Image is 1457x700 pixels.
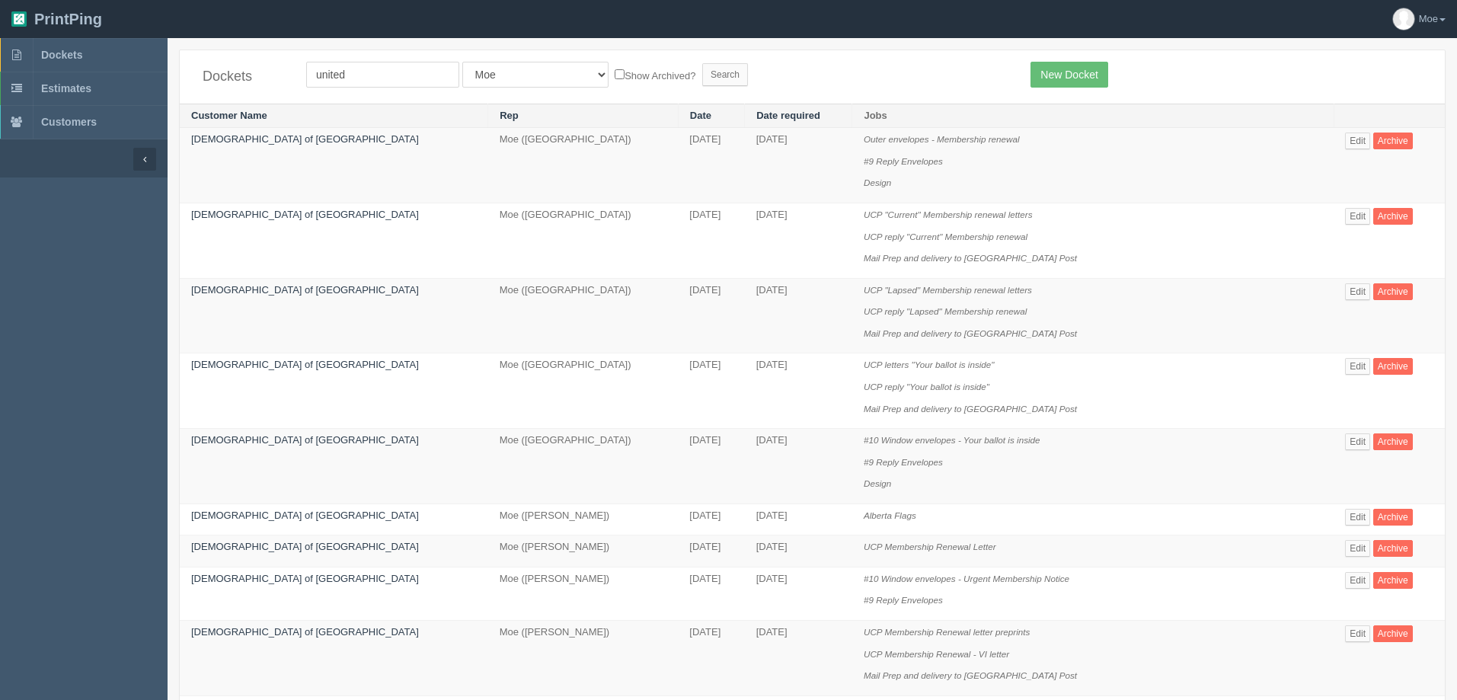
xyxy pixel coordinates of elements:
[864,177,891,187] i: Design
[1345,509,1370,526] a: Edit
[488,621,679,696] td: Moe ([PERSON_NAME])
[678,621,744,696] td: [DATE]
[745,128,852,203] td: [DATE]
[1030,62,1107,88] a: New Docket
[1373,509,1413,526] a: Archive
[1345,283,1370,300] a: Edit
[864,232,1027,241] i: UCP reply "Current" Membership renewal
[1373,133,1413,149] a: Archive
[864,360,995,369] i: UCP letters "Your ballot is inside"
[488,567,679,620] td: Moe ([PERSON_NAME])
[11,11,27,27] img: logo-3e63b451c926e2ac314895c53de4908e5d424f24456219fb08d385ab2e579770.png
[864,595,943,605] i: #9 Reply Envelopes
[1373,433,1413,450] a: Archive
[1345,133,1370,149] a: Edit
[745,503,852,535] td: [DATE]
[306,62,459,88] input: Customer Name
[1373,208,1413,225] a: Archive
[191,359,419,370] a: [DEMOGRAPHIC_DATA] of [GEOGRAPHIC_DATA]
[864,457,943,467] i: #9 Reply Envelopes
[191,626,419,638] a: [DEMOGRAPHIC_DATA] of [GEOGRAPHIC_DATA]
[864,510,916,520] i: Alberta Flags
[191,284,419,296] a: [DEMOGRAPHIC_DATA] of [GEOGRAPHIC_DATA]
[615,69,625,79] input: Show Archived?
[191,573,419,584] a: [DEMOGRAPHIC_DATA] of [GEOGRAPHIC_DATA]
[615,66,695,84] label: Show Archived?
[678,429,744,504] td: [DATE]
[1373,358,1413,375] a: Archive
[203,69,283,85] h4: Dockets
[864,209,1033,219] i: UCP "Current" Membership renewal letters
[678,567,744,620] td: [DATE]
[864,670,1077,680] i: Mail Prep and delivery to [GEOGRAPHIC_DATA] Post
[1373,625,1413,642] a: Archive
[745,621,852,696] td: [DATE]
[678,535,744,567] td: [DATE]
[678,278,744,353] td: [DATE]
[852,104,1334,128] th: Jobs
[864,404,1077,414] i: Mail Prep and delivery to [GEOGRAPHIC_DATA] Post
[678,503,744,535] td: [DATE]
[864,542,996,551] i: UCP Membership Renewal Letter
[1393,8,1414,30] img: avatar_default-7531ab5dedf162e01f1e0bb0964e6a185e93c5c22dfe317fb01d7f8cd2b1632c.jpg
[864,134,1020,144] i: Outer envelopes - Membership renewal
[864,435,1040,445] i: #10 Window envelopes - Your ballot is inside
[191,541,419,552] a: [DEMOGRAPHIC_DATA] of [GEOGRAPHIC_DATA]
[1345,572,1370,589] a: Edit
[756,110,820,121] a: Date required
[745,278,852,353] td: [DATE]
[1373,283,1413,300] a: Archive
[864,574,1069,583] i: #10 Window envelopes - Urgent Membership Notice
[488,353,679,429] td: Moe ([GEOGRAPHIC_DATA])
[678,353,744,429] td: [DATE]
[488,203,679,279] td: Moe ([GEOGRAPHIC_DATA])
[745,535,852,567] td: [DATE]
[488,278,679,353] td: Moe ([GEOGRAPHIC_DATA])
[864,382,989,392] i: UCP reply "Your ballot is inside"
[864,478,891,488] i: Design
[191,434,419,446] a: [DEMOGRAPHIC_DATA] of [GEOGRAPHIC_DATA]
[864,156,943,166] i: #9 Reply Envelopes
[191,133,419,145] a: [DEMOGRAPHIC_DATA] of [GEOGRAPHIC_DATA]
[678,203,744,279] td: [DATE]
[1345,433,1370,450] a: Edit
[41,116,97,128] span: Customers
[702,63,748,86] input: Search
[864,328,1077,338] i: Mail Prep and delivery to [GEOGRAPHIC_DATA] Post
[745,353,852,429] td: [DATE]
[500,110,519,121] a: Rep
[1345,358,1370,375] a: Edit
[488,535,679,567] td: Moe ([PERSON_NAME])
[191,209,419,220] a: [DEMOGRAPHIC_DATA] of [GEOGRAPHIC_DATA]
[1345,625,1370,642] a: Edit
[690,110,711,121] a: Date
[864,649,1009,659] i: UCP Membership Renewal - VI letter
[745,567,852,620] td: [DATE]
[864,306,1027,316] i: UCP reply "Lapsed" Membership renewal
[41,82,91,94] span: Estimates
[678,128,744,203] td: [DATE]
[488,503,679,535] td: Moe ([PERSON_NAME])
[41,49,82,61] span: Dockets
[1373,540,1413,557] a: Archive
[864,285,1032,295] i: UCP "Lapsed" Membership renewal letters
[745,203,852,279] td: [DATE]
[191,510,419,521] a: [DEMOGRAPHIC_DATA] of [GEOGRAPHIC_DATA]
[864,253,1077,263] i: Mail Prep and delivery to [GEOGRAPHIC_DATA] Post
[1345,208,1370,225] a: Edit
[191,110,267,121] a: Customer Name
[1345,540,1370,557] a: Edit
[488,128,679,203] td: Moe ([GEOGRAPHIC_DATA])
[864,627,1030,637] i: UCP Membership Renewal letter preprints
[745,429,852,504] td: [DATE]
[1373,572,1413,589] a: Archive
[488,429,679,504] td: Moe ([GEOGRAPHIC_DATA])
